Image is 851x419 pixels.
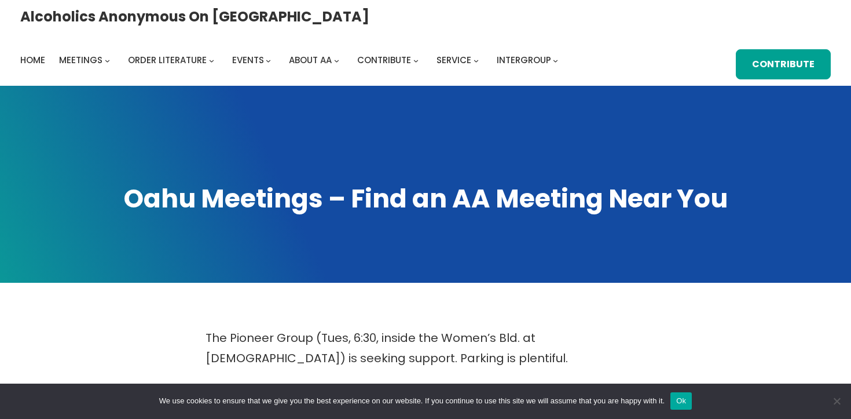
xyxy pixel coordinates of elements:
a: Contribute [736,49,831,79]
button: Order Literature submenu [209,57,214,63]
button: Meetings submenu [105,57,110,63]
a: Home [20,52,45,68]
h1: Oahu Meetings – Find an AA Meeting Near You [20,181,831,216]
span: Order Literature [128,54,207,66]
a: Contribute [357,52,411,68]
a: Service [436,52,471,68]
span: Home [20,54,45,66]
span: Events [232,54,264,66]
a: Alcoholics Anonymous on [GEOGRAPHIC_DATA] [20,4,369,29]
button: Intergroup submenu [553,57,558,63]
a: Events [232,52,264,68]
span: About AA [289,54,332,66]
button: Events submenu [266,57,271,63]
span: No [831,395,842,407]
button: Ok [670,392,692,410]
span: Intergroup [497,54,551,66]
span: Meetings [59,54,102,66]
a: Intergroup [497,52,551,68]
span: Service [436,54,471,66]
button: Service submenu [474,57,479,63]
a: Meetings [59,52,102,68]
nav: Intergroup [20,52,562,68]
span: We use cookies to ensure that we give you the best experience on our website. If you continue to ... [159,395,665,407]
button: Contribute submenu [413,57,419,63]
span: Contribute [357,54,411,66]
a: About AA [289,52,332,68]
p: The Pioneer Group (Tues, 6:30, inside the Women’s Bld. at [DEMOGRAPHIC_DATA]) is seeking support.... [206,328,645,369]
button: About AA submenu [334,57,339,63]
